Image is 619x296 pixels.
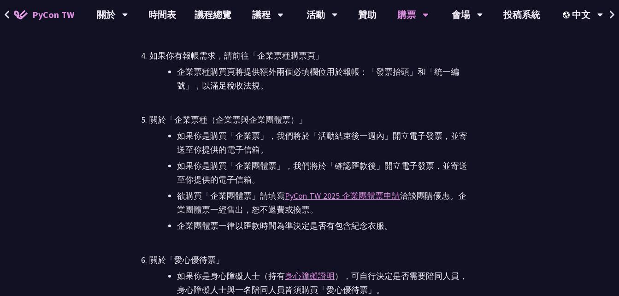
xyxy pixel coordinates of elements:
a: PyCon TW [5,3,83,26]
a: 身心障礙證明 [285,271,335,281]
img: Locale Icon [563,12,572,18]
div: 關於「企業票種（企業票與企業團體票）」 [149,113,470,127]
div: 關於「愛心優待票」 [149,253,470,267]
div: 如果你有報帳需求，請前往「企業票種購票頁」 [149,49,470,63]
a: PyCon TW 2025 企業團體票申請 [285,190,400,201]
li: 如果你是購買「企業票」，我們將於「活動結束後一週內」開立電子發票，並寄送至你提供的電子信箱。 [177,129,470,157]
li: 企業票種購買頁將提供額外兩個必填欄位用於報帳：「發票抬頭」和「統一編號」，以滿足稅收法規。 [177,65,470,93]
li: 欲購買「企業團體票」請填寫 洽談團購優惠。企業團體票一經售出，恕不退費或換票。 [177,189,470,217]
span: PyCon TW [32,8,74,22]
li: 如果你是購買「企業團體票」，我們將於「確認匯款後」開立電子發票，並寄送至你提供的電子信箱。 [177,159,470,187]
img: Home icon of PyCon TW 2025 [14,10,28,19]
li: 企業團體票一律以匯款時間為準決定是否有包含紀念衣服。 [177,219,470,233]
